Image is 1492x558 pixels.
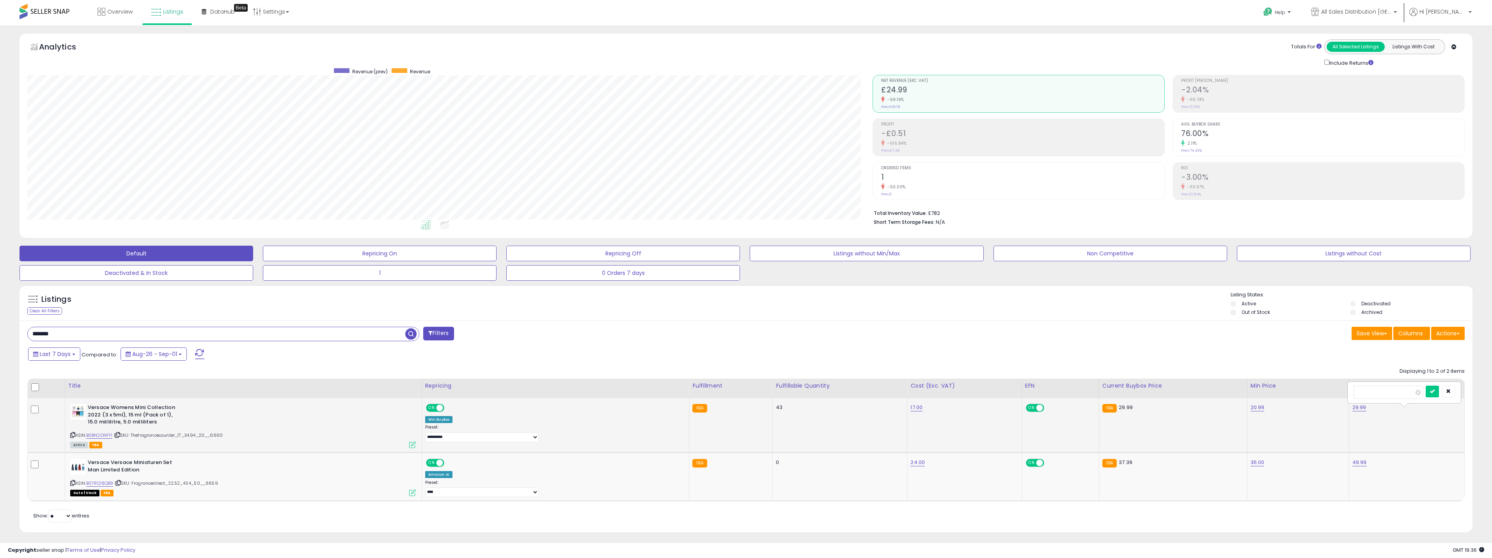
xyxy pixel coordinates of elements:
[1431,327,1465,340] button: Actions
[881,122,1164,127] span: Profit
[82,351,117,358] span: Compared to:
[27,307,62,315] div: Clear All Filters
[1185,184,1204,190] small: -113.67%
[1102,459,1117,468] small: FBA
[40,350,71,358] span: Last 7 Days
[70,490,99,496] span: All listings that are currently out of stock and unavailable for purchase on Amazon
[692,404,707,413] small: FBA
[33,512,89,519] span: Show: entries
[885,184,906,190] small: -50.00%
[910,404,923,411] a: 17.00
[1251,459,1265,466] a: 36.00
[881,85,1164,96] h2: £24.99
[692,382,769,390] div: Fulfillment
[425,416,453,423] div: Win BuyBox
[163,8,183,16] span: Listings
[88,459,183,475] b: Versace Versace Miniaturen Set Man Limited Edition
[1453,546,1484,554] span: 2025-09-9 19:36 GMT
[1181,105,1200,109] small: Prev: 12.19%
[1352,327,1392,340] button: Save View
[910,459,925,466] a: 24.00
[692,459,707,468] small: FBA
[410,68,430,75] span: Revenue
[1352,382,1461,390] div: [PERSON_NAME]
[67,546,100,554] a: Terms of Use
[132,350,177,358] span: Aug-26 - Sep-01
[1027,460,1036,466] span: ON
[443,405,455,411] span: OFF
[1181,79,1464,83] span: Profit [PERSON_NAME]
[881,173,1164,183] h2: 1
[506,246,740,261] button: Repricing Off
[1321,8,1391,16] span: All Sales Distribution [GEOGRAPHIC_DATA]
[1384,42,1442,52] button: Listings With Cost
[1102,404,1117,413] small: FBA
[1361,309,1382,315] label: Archived
[28,347,80,361] button: Last 7 Days
[20,246,253,261] button: Default
[121,347,187,361] button: Aug-26 - Sep-01
[910,382,1018,390] div: Cost (Exc. VAT)
[70,404,416,447] div: ASIN:
[115,480,218,486] span: | SKU: Fragrancedirect_22.52_43.4_50__6659
[86,480,114,487] a: B07RQ18QB8
[70,459,86,475] img: 410nG0et-nL._SL40_.jpg
[427,460,436,466] span: ON
[89,442,103,448] span: FBA
[1400,368,1465,375] div: Displaying 1 to 2 of 2 items
[936,218,945,226] span: N/A
[8,546,36,554] strong: Copyright
[88,404,183,428] b: Versace Womens Mini Collection 2022 (3 x 5ml), 15 ml (Pack of 1), 15.0 millilitre, 5.0 milliliters
[1181,173,1464,183] h2: -3.00%
[1102,382,1244,390] div: Current Buybox Price
[101,546,135,554] a: Privacy Policy
[1327,42,1385,52] button: All Selected Listings
[423,327,454,340] button: Filters
[427,405,436,411] span: ON
[881,79,1164,83] span: Net Revenue (Exc. VAT)
[1393,327,1430,340] button: Columns
[425,480,683,498] div: Preset:
[263,246,497,261] button: Repricing On
[1181,166,1464,170] span: ROI
[885,140,907,146] small: -106.84%
[1181,122,1464,127] span: Avg. Buybox Share
[20,265,253,281] button: Deactivated & In Stock
[776,459,901,466] div: 0
[70,442,88,448] span: All listings currently available for purchase on Amazon
[1257,1,1299,25] a: Help
[1181,192,1201,197] small: Prev: 21.94%
[1025,382,1096,390] div: EFN
[1251,382,1346,390] div: Min Price
[1119,459,1132,466] span: 37.39
[1409,8,1472,25] a: Hi [PERSON_NAME]
[776,404,901,411] div: 43
[1352,459,1367,466] a: 49.99
[1043,460,1056,466] span: OFF
[1043,405,1056,411] span: OFF
[881,192,892,197] small: Prev: 2
[425,382,686,390] div: Repricing
[881,148,899,153] small: Prev: £7.46
[1251,404,1265,411] a: 20.99
[881,166,1164,170] span: Ordered Items
[1181,148,1202,153] small: Prev: 74.43%
[1185,140,1197,146] small: 2.11%
[1275,9,1285,16] span: Help
[750,246,983,261] button: Listings without Min/Max
[263,265,497,281] button: 1
[101,490,114,496] span: FBA
[506,265,740,281] button: 0 Orders 7 days
[425,425,683,442] div: Preset:
[210,8,235,16] span: DataHub
[234,4,248,12] div: Tooltip anchor
[1027,405,1036,411] span: ON
[1318,58,1383,67] div: Include Returns
[70,404,86,420] img: 41t1EqHrIzL._SL40_.jpg
[881,105,900,109] small: Prev: £61.19
[443,460,455,466] span: OFF
[68,382,419,390] div: Title
[885,97,904,103] small: -59.16%
[352,68,388,75] span: Revenue (prev)
[1181,85,1464,96] h2: -2.04%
